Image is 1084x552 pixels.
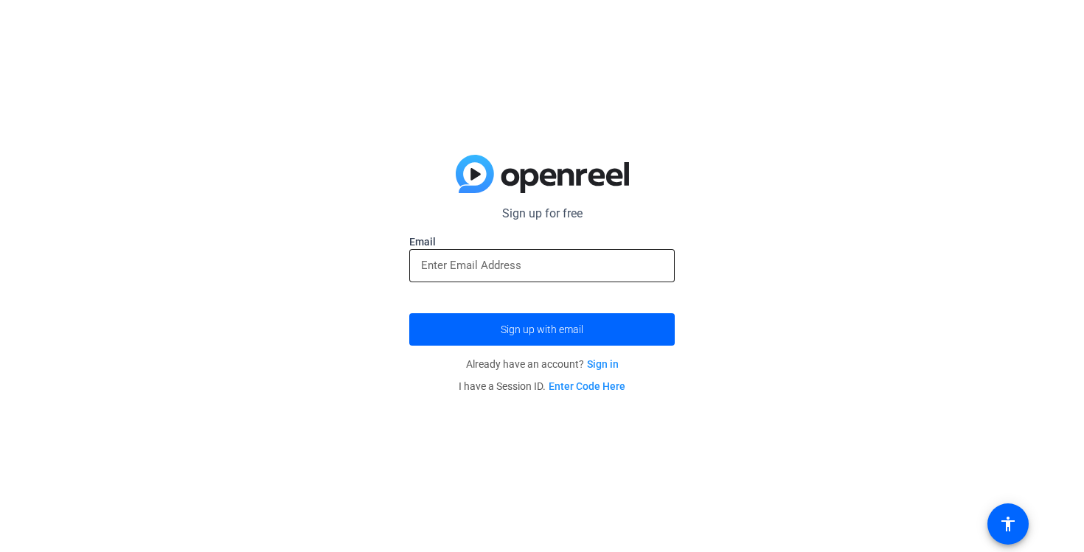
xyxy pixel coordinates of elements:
[409,205,675,223] p: Sign up for free
[459,380,625,392] span: I have a Session ID.
[456,155,629,193] img: blue-gradient.svg
[421,256,663,274] input: Enter Email Address
[409,234,675,249] label: Email
[999,515,1017,533] mat-icon: accessibility
[587,358,619,370] a: Sign in
[466,358,619,370] span: Already have an account?
[549,380,625,392] a: Enter Code Here
[409,313,675,346] button: Sign up with email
